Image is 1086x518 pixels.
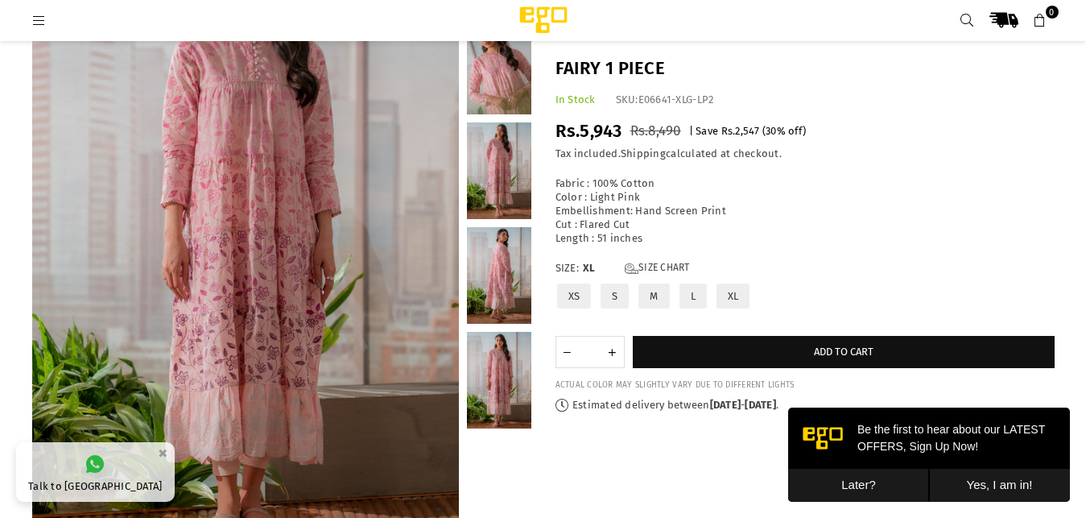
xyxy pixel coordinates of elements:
[953,6,982,35] a: Search
[16,442,175,502] a: Talk to [GEOGRAPHIC_DATA]
[710,399,741,411] time: [DATE]
[555,120,622,142] span: Rs.5,943
[25,14,54,26] a: Menu
[555,147,1055,161] div: Tax included. calculated at checkout.
[721,125,760,137] span: Rs.2,547
[814,346,873,358] span: Add to cart
[555,336,625,368] quantity-input: Quantity
[555,56,1055,81] h1: Fairy 1 piece
[638,93,714,106] span: E06641-XLG-LP2
[762,125,806,137] span: ( % off)
[689,125,693,137] span: |
[555,262,1055,276] label: Size:
[475,4,612,36] img: Ego
[637,282,671,310] label: M
[788,408,1070,502] iframe: webpush-onsite
[583,262,615,276] span: XL
[555,282,593,310] label: XS
[555,380,1055,391] div: ACTUAL COLOR MAY SLIGHTLY VARY DUE TO DIFFERENT LIGHTS
[1026,6,1055,35] a: 0
[555,399,1055,412] p: Estimated delivery between - .
[555,177,1055,245] div: Fabric : 100% Cotton Color : Light Pink Embellishment: Hand Screen Print Cut : Flared Cut Length ...
[633,336,1055,368] button: Add to cart
[616,93,714,107] div: SKU:
[621,147,666,160] a: Shipping
[715,282,752,310] label: XL
[555,93,596,106] span: In Stock
[766,125,777,137] span: 30
[625,262,690,276] a: Size Chart
[153,440,172,466] button: ×
[696,125,718,137] span: Save
[630,122,681,139] span: Rs.8,490
[745,399,776,411] time: [DATE]
[1046,6,1059,19] span: 0
[678,282,708,310] label: L
[599,282,630,310] label: S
